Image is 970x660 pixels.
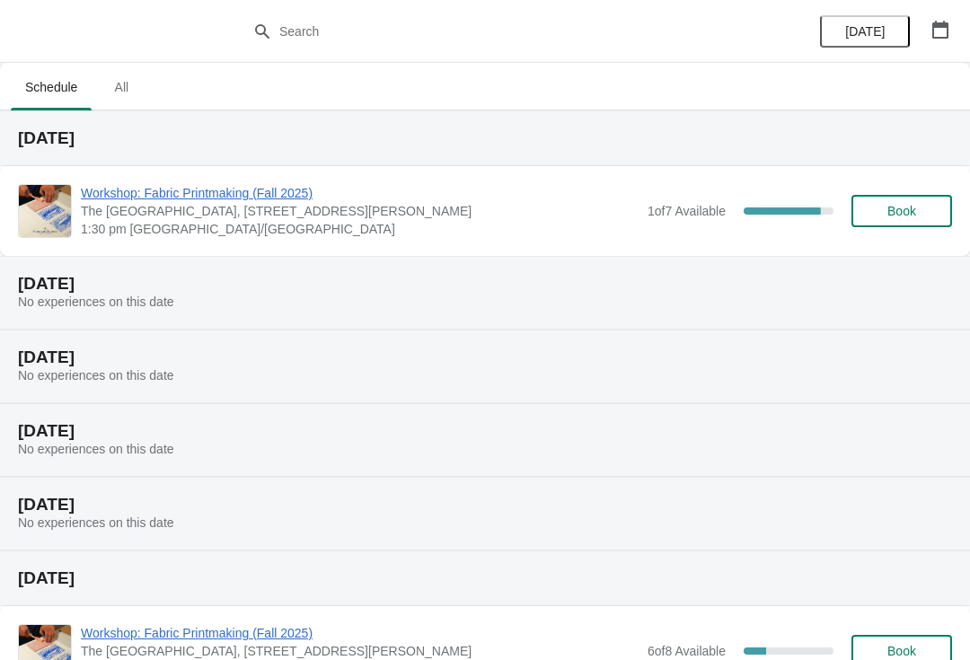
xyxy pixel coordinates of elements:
h2: [DATE] [18,496,952,514]
span: 6 of 8 Available [648,644,726,658]
span: 1 of 7 Available [648,204,726,218]
img: Workshop: Fabric Printmaking (Fall 2025) | The Maritime Museum of British Columbia, 744 Douglas S... [19,185,71,237]
span: Book [887,204,916,218]
span: Book [887,644,916,658]
span: No experiences on this date [18,442,174,456]
button: [DATE] [820,15,910,48]
span: The [GEOGRAPHIC_DATA], [STREET_ADDRESS][PERSON_NAME] [81,642,639,660]
span: No experiences on this date [18,515,174,530]
span: No experiences on this date [18,295,174,309]
h2: [DATE] [18,348,952,366]
span: The [GEOGRAPHIC_DATA], [STREET_ADDRESS][PERSON_NAME] [81,202,639,220]
span: [DATE] [845,24,885,39]
h2: [DATE] [18,569,952,587]
input: Search [278,15,727,48]
span: All [99,71,144,103]
h2: [DATE] [18,129,952,147]
h2: [DATE] [18,422,952,440]
span: 1:30 pm [GEOGRAPHIC_DATA]/[GEOGRAPHIC_DATA] [81,220,639,238]
h2: [DATE] [18,275,952,293]
button: Book [851,195,952,227]
span: Schedule [11,71,92,103]
span: No experiences on this date [18,368,174,383]
span: Workshop: Fabric Printmaking (Fall 2025) [81,624,639,642]
span: Workshop: Fabric Printmaking (Fall 2025) [81,184,639,202]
